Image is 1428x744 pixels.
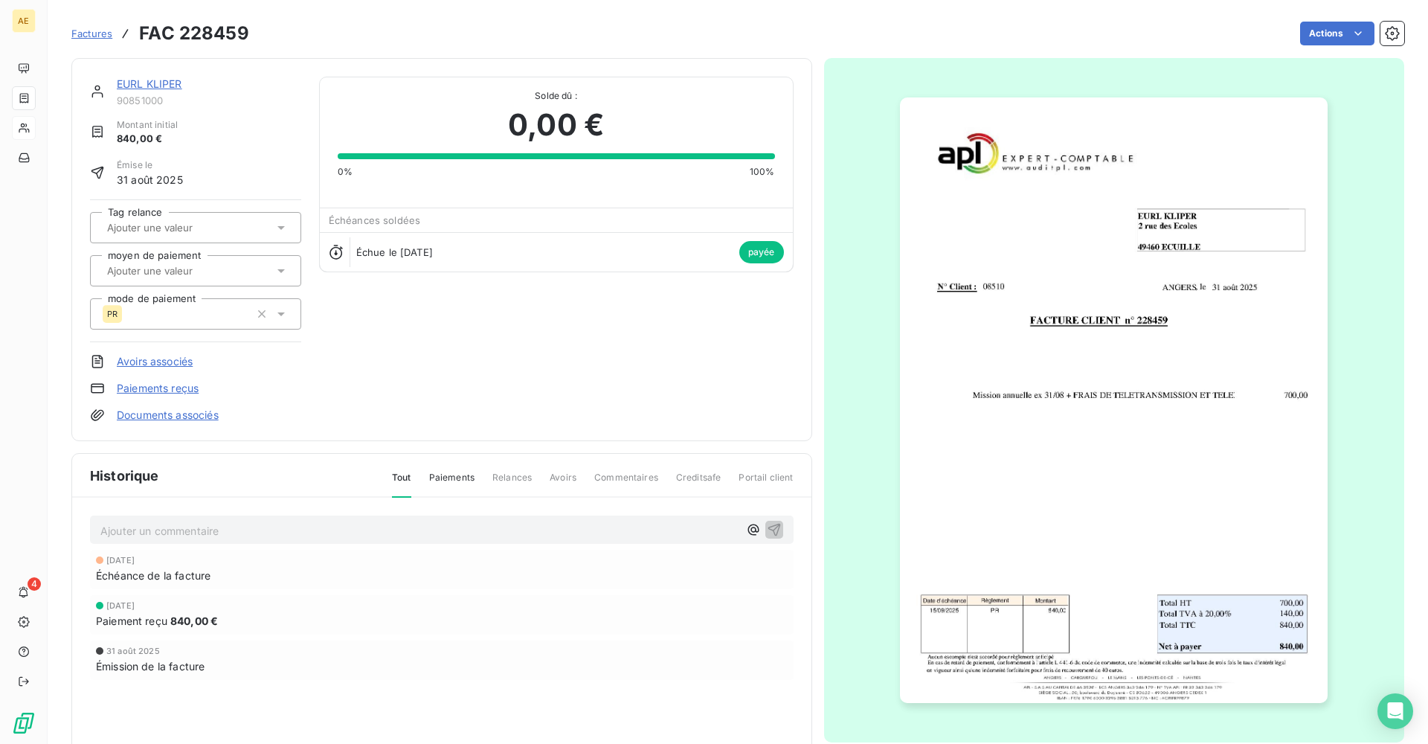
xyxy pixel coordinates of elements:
span: Tout [392,471,411,498]
input: Ajouter une valeur [106,221,255,234]
span: Relances [492,471,532,496]
span: PR [107,310,118,318]
span: Avoirs [550,471,576,496]
span: 31 août 2025 [117,172,183,187]
span: Commentaires [594,471,658,496]
span: Factures [71,28,112,39]
a: Documents associés [117,408,219,423]
span: [DATE] [106,601,135,610]
div: AE [12,9,36,33]
span: 4 [28,577,41,591]
span: Paiements [429,471,475,496]
span: 0% [338,165,353,179]
span: 100% [750,165,775,179]
span: Paiement reçu [96,613,167,629]
span: Échue le [DATE] [356,246,433,258]
h3: FAC 228459 [139,20,249,47]
span: Montant initial [117,118,178,132]
span: 31 août 2025 [106,647,160,655]
span: [DATE] [106,556,135,565]
span: Solde dû : [338,89,775,103]
button: Actions [1300,22,1374,45]
span: Portail client [739,471,793,496]
a: Avoirs associés [117,354,193,369]
span: Émission de la facture [96,658,205,674]
img: Logo LeanPay [12,711,36,735]
span: Historique [90,466,159,486]
span: payée [739,241,784,263]
span: Creditsafe [676,471,721,496]
a: EURL KLIPER [117,77,182,90]
img: invoice_thumbnail [900,97,1328,703]
div: Open Intercom Messenger [1377,693,1413,729]
span: 0,00 € [508,103,604,147]
span: 840,00 € [117,132,178,147]
a: Factures [71,26,112,41]
span: Échéances soldées [329,214,421,226]
span: Émise le [117,158,183,172]
span: Échéance de la facture [96,568,210,583]
input: Ajouter une valeur [106,264,255,278]
a: Paiements reçus [117,381,199,396]
span: 840,00 € [170,613,218,629]
span: 90851000 [117,94,301,106]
